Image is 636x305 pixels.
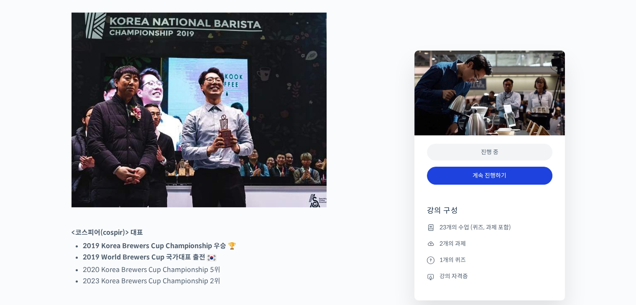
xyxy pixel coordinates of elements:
span: 설정 [129,248,139,255]
strong: <코스피어(cospir)> 대표 [72,228,143,237]
strong: 2019 Korea Brewers Cup Championship 우승 🏆 [83,241,236,250]
a: 설정 [108,236,161,257]
div: 진행 중 [427,144,552,161]
a: 계속 진행하기 [427,167,552,185]
li: 2023 Korea Brewers Cup Championship 2위 [83,275,370,287]
strong: 2019 World Brewers Cup 국가대표 출전 [83,253,218,262]
span: 홈 [26,248,31,255]
li: 23개의 수업 (퀴즈, 과제 포함) [427,222,552,232]
h4: 강의 구성 [427,206,552,222]
li: 강의 자격증 [427,272,552,282]
span: 대화 [77,249,87,255]
li: 2020 Korea Brewers Cup Championship 5위 [83,264,370,275]
a: 홈 [3,236,55,257]
li: 1개의 퀴즈 [427,255,552,265]
img: 🇰🇷 [207,253,217,263]
a: 대화 [55,236,108,257]
li: 2개의 과제 [427,239,552,249]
